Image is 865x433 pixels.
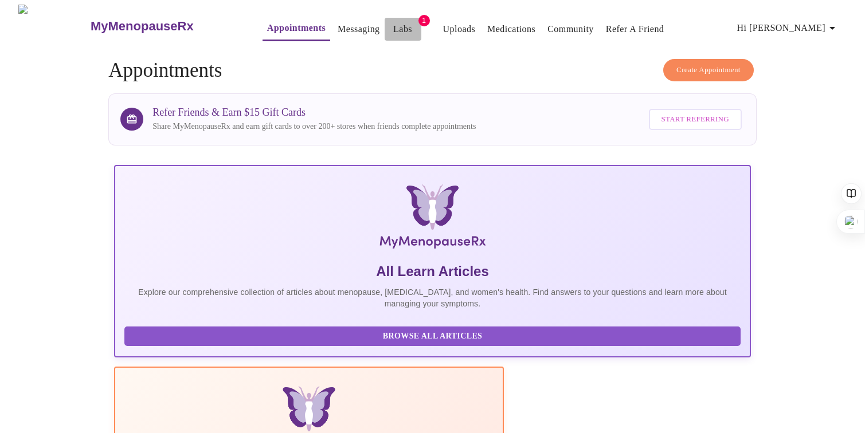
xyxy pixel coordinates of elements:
[733,17,844,40] button: Hi [PERSON_NAME]
[676,64,741,77] span: Create Appointment
[606,21,664,37] a: Refer a Friend
[646,103,745,136] a: Start Referring
[124,326,741,347] button: Browse All Articles
[662,113,729,126] span: Start Referring
[487,21,535,37] a: Medications
[124,262,741,281] h5: All Learn Articles
[124,330,743,340] a: Browse All Articles
[18,5,89,48] img: MyMenopauseRx Logo
[601,18,669,41] button: Refer a Friend
[89,6,239,46] a: MyMenopauseRx
[263,17,330,41] button: Appointments
[152,107,476,119] h3: Refer Friends & Earn $15 Gift Cards
[267,20,326,36] a: Appointments
[443,21,476,37] a: Uploads
[418,15,430,26] span: 1
[338,21,379,37] a: Messaging
[393,21,412,37] a: Labs
[483,18,540,41] button: Medications
[152,121,476,132] p: Share MyMenopauseRx and earn gift cards to over 200+ stores when friends complete appointments
[385,18,421,41] button: Labs
[220,184,645,253] img: MyMenopauseRx Logo
[333,18,384,41] button: Messaging
[136,329,729,344] span: Browse All Articles
[663,59,754,81] button: Create Appointment
[547,21,594,37] a: Community
[108,59,757,82] h4: Appointments
[543,18,598,41] button: Community
[439,18,480,41] button: Uploads
[737,20,839,36] span: Hi [PERSON_NAME]
[91,19,194,34] h3: MyMenopauseRx
[649,109,742,130] button: Start Referring
[124,286,741,309] p: Explore our comprehensive collection of articles about menopause, [MEDICAL_DATA], and women's hea...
